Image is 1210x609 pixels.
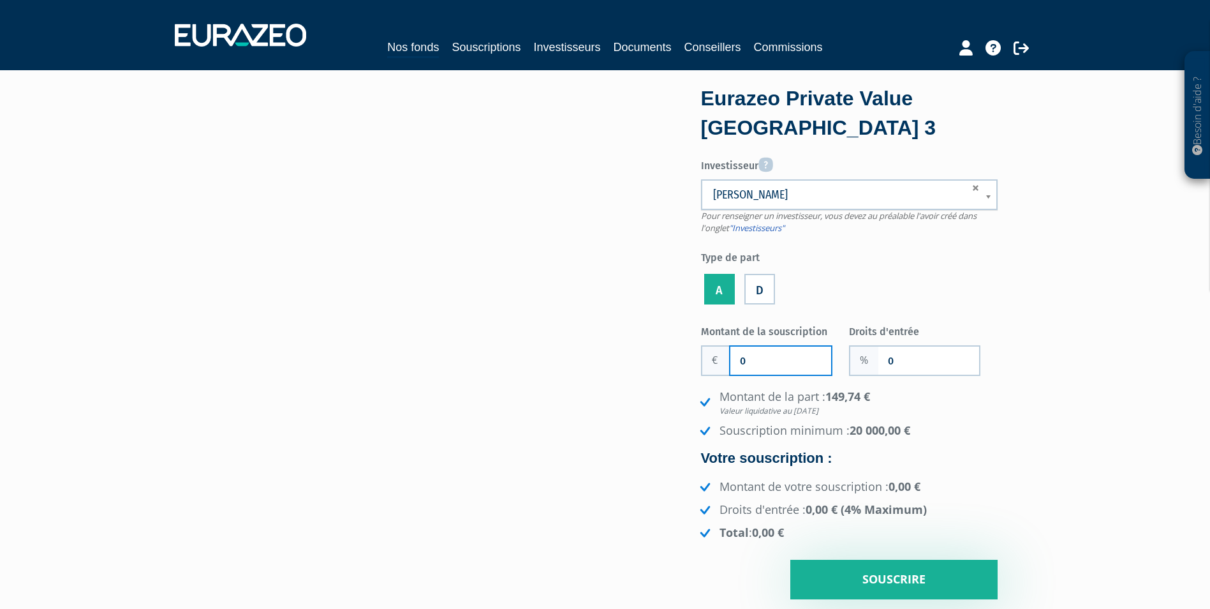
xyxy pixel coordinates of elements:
li: Montant de la part : [697,389,998,416]
strong: 20 000,00 € [850,423,910,438]
strong: 0,00 € [889,479,920,494]
div: Eurazeo Private Value [GEOGRAPHIC_DATA] 3 [701,84,998,142]
li: : [697,525,998,541]
a: "Investisseurs" [729,222,785,234]
a: Investisseurs [533,38,600,56]
strong: Total [719,525,749,540]
label: Type de part [701,246,998,266]
a: Documents [614,38,672,56]
input: Souscrire [790,560,998,599]
a: Nos fonds [387,38,439,58]
label: A [704,274,735,304]
p: Besoin d'aide ? [1190,58,1205,173]
li: Montant de votre souscription : [697,479,998,495]
a: Souscriptions [452,38,520,56]
img: 1732889491-logotype_eurazeo_blanc_rvb.png [175,24,306,47]
input: Frais d'entrée [878,347,979,375]
a: Conseillers [684,38,741,56]
span: [PERSON_NAME] [713,187,961,202]
li: Souscription minimum : [697,423,998,439]
iframe: YouTube video player [213,89,664,343]
input: Montant de la souscription souhaité [730,347,831,375]
li: Droits d'entrée : [697,502,998,518]
label: Investisseur [701,153,998,174]
label: Droits d'entrée [849,320,998,340]
a: Commissions [754,38,823,56]
label: Montant de la souscription [701,320,850,340]
strong: 0,00 € (4% Maximum) [806,502,927,517]
span: Pour renseigner un investisseur, vous devez au préalable l'avoir créé dans l'onglet [701,210,977,234]
label: D [744,274,775,304]
strong: 149,74 € [719,389,998,416]
strong: 0,00 € [752,525,784,540]
h4: Votre souscription : [701,451,998,466]
em: Valeur liquidative au [DATE] [719,405,998,416]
